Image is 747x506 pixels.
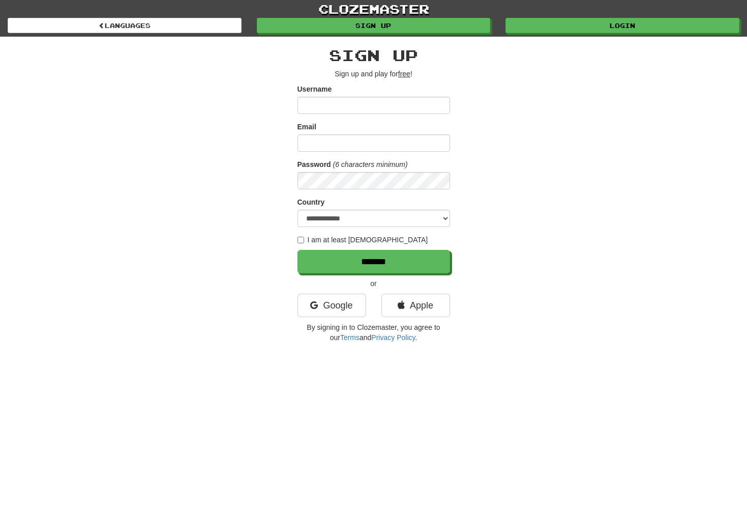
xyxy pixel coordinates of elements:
label: Password [297,159,331,170]
input: I am at least [DEMOGRAPHIC_DATA] [297,237,304,243]
p: By signing in to Clozemaster, you agree to our and . [297,322,450,343]
a: Terms [340,333,360,342]
label: Country [297,197,325,207]
label: Email [297,122,316,132]
a: Apple [381,294,450,317]
a: Privacy Policy [371,333,415,342]
label: I am at least [DEMOGRAPHIC_DATA] [297,235,428,245]
u: free [398,70,410,78]
em: (6 characters minimum) [333,160,408,168]
label: Username [297,84,332,94]
a: Login [505,18,739,33]
a: Google [297,294,366,317]
h2: Sign up [297,47,450,64]
a: Sign up [257,18,491,33]
a: Languages [8,18,242,33]
p: or [297,278,450,289]
p: Sign up and play for ! [297,69,450,79]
